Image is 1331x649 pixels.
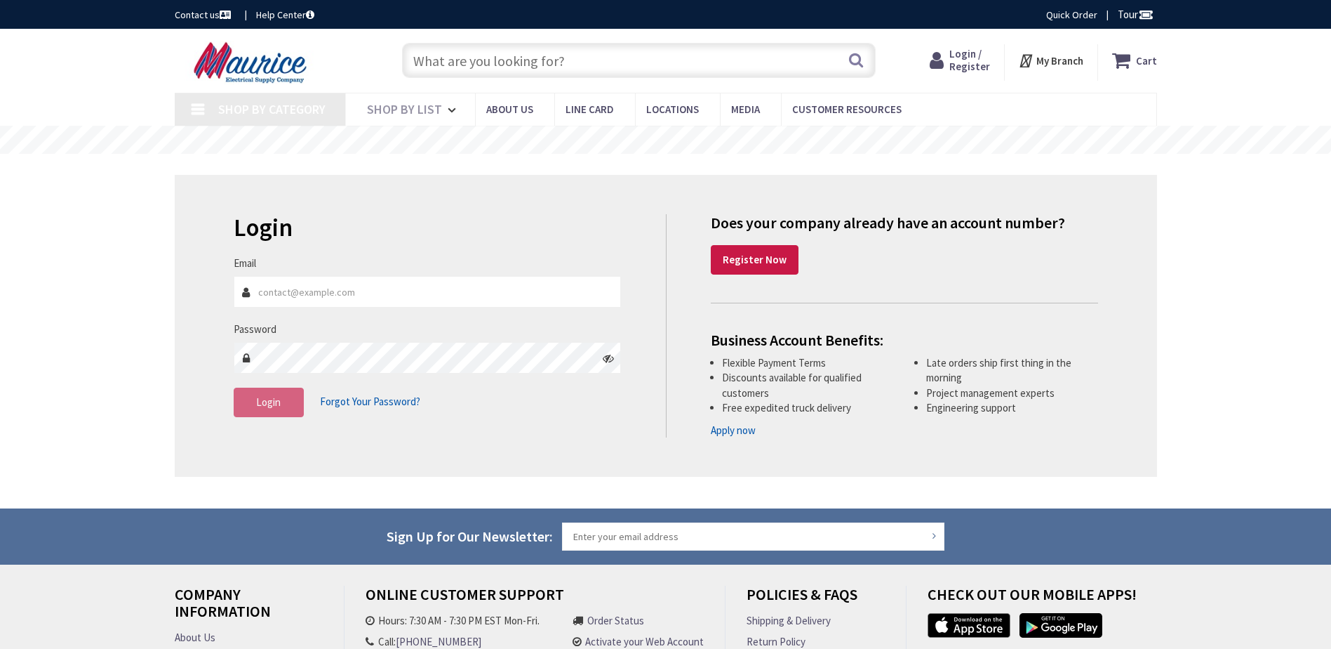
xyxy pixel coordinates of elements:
span: Shop By Category [218,101,326,117]
strong: My Branch [1036,54,1083,67]
h4: Check out Our Mobile Apps! [928,586,1168,613]
button: Login [234,388,304,417]
h2: Login [234,214,622,242]
a: Return Policy [747,634,805,649]
a: Apply now [711,423,756,438]
li: Flexible Payment Terms [722,355,894,370]
rs-layer: Free Same Day Pickup at 15 Locations [538,133,795,148]
a: Register Now [711,245,798,275]
a: Cart [1112,48,1157,73]
a: About Us [175,630,215,645]
li: Project management experts [926,386,1098,400]
h4: Company Information [175,586,323,630]
label: Email [234,256,256,270]
span: Customer Resources [792,103,902,116]
li: Free expedited truck delivery [722,400,894,415]
span: Line Card [566,103,614,116]
li: Discounts available for qualified customers [722,370,894,400]
span: About us [486,103,533,116]
div: My Branch [1018,48,1083,73]
img: Maurice Electrical Supply Company [175,41,330,84]
i: Click here to show/hide password [603,353,614,364]
span: Forgot Your Password? [320,395,420,408]
span: Shop By List [367,101,442,117]
a: Quick Order [1046,8,1097,22]
a: Help Center [256,8,314,22]
a: Login / Register [930,48,990,73]
span: Login [256,395,281,409]
li: Hours: 7:30 AM - 7:30 PM EST Mon-Fri. [366,613,560,628]
h4: Business Account Benefits: [711,332,1098,348]
strong: Register Now [723,253,787,266]
a: Contact us [175,8,234,22]
li: Call: [366,634,560,649]
span: Sign Up for Our Newsletter: [387,527,553,545]
h4: Does your company already have an account number? [711,214,1098,231]
span: Login / Register [949,47,990,73]
a: [PHONE_NUMBER] [396,634,481,649]
span: Media [731,103,760,116]
h4: Online Customer Support [366,586,704,613]
strong: Cart [1136,48,1157,73]
input: What are you looking for? [402,43,876,78]
a: Shipping & Delivery [747,613,831,628]
a: Order Status [587,613,644,628]
a: Activate your Web Account [585,634,704,649]
a: Forgot Your Password? [320,388,420,415]
input: Enter your email address [562,523,945,551]
label: Password [234,322,276,336]
h4: Policies & FAQs [747,586,884,613]
span: Locations [646,103,699,116]
li: Late orders ship first thing in the morning [926,355,1098,386]
span: Tour [1118,8,1153,21]
li: Engineering support [926,400,1098,415]
input: Email [234,276,622,308]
